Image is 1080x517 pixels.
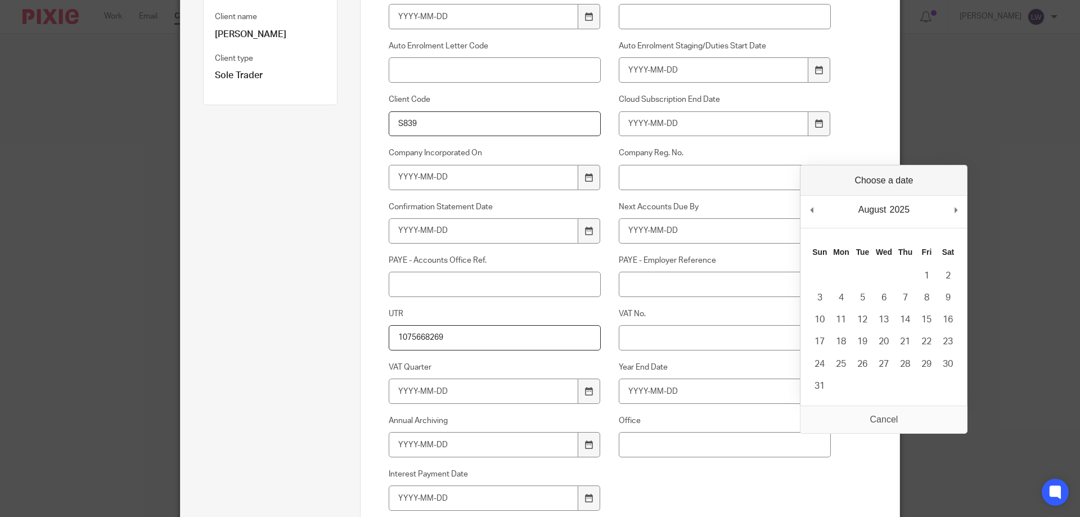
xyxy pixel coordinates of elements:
[619,255,831,266] label: PAYE - Employer Reference
[852,353,873,375] button: 26
[619,218,809,244] input: YYYY-MM-DD
[916,331,937,353] button: 22
[873,287,894,309] button: 6
[619,57,809,83] input: YYYY-MM-DD
[898,248,912,257] abbr: Thursday
[389,362,601,373] label: VAT Quarter
[619,379,809,404] input: Use the arrow keys to pick a date
[876,248,892,257] abbr: Wednesday
[389,308,601,320] label: UTR
[894,353,916,375] button: 28
[856,248,870,257] abbr: Tuesday
[812,248,827,257] abbr: Sunday
[852,287,873,309] button: 5
[619,41,831,52] label: Auto Enrolment Staging/Duties Start Date
[389,165,579,190] input: YYYY-MM-DD
[809,309,830,331] button: 10
[389,147,601,159] label: Company Incorporated On
[937,331,958,353] button: 23
[389,255,601,266] label: PAYE - Accounts Office Ref.
[389,201,601,213] label: Confirmation Statement Date
[809,353,830,375] button: 24
[389,41,601,52] label: Auto Enrolment Letter Code
[830,287,852,309] button: 4
[916,287,937,309] button: 8
[389,94,601,105] label: Client Code
[894,331,916,353] button: 21
[942,248,955,257] abbr: Saturday
[389,218,579,244] input: YYYY-MM-DD
[916,309,937,331] button: 15
[389,469,601,480] label: Interest Payment Date
[389,415,601,426] label: Annual Archiving
[619,94,831,105] label: Cloud Subscription End Date
[950,201,961,218] button: Next Month
[619,201,831,213] label: Next Accounts Due By
[937,287,958,309] button: 9
[937,265,958,287] button: 2
[830,353,852,375] button: 25
[619,362,831,373] label: Year End Date
[830,309,852,331] button: 11
[619,415,831,426] label: Office
[809,375,830,397] button: 31
[389,4,579,29] input: YYYY-MM-DD
[916,265,937,287] button: 1
[809,287,830,309] button: 3
[894,287,916,309] button: 7
[937,353,958,375] button: 30
[833,248,849,257] abbr: Monday
[873,353,894,375] button: 27
[873,331,894,353] button: 20
[873,309,894,331] button: 13
[916,353,937,375] button: 29
[389,485,579,511] input: YYYY-MM-DD
[852,309,873,331] button: 12
[215,53,253,64] label: Client type
[894,309,916,331] button: 14
[809,331,830,353] button: 17
[619,111,809,137] input: YYYY-MM-DD
[830,331,852,353] button: 18
[937,309,958,331] button: 16
[389,432,579,457] input: YYYY-MM-DD
[215,70,326,82] p: Sole Trader
[215,29,326,41] p: [PERSON_NAME]
[922,248,932,257] abbr: Friday
[389,379,579,404] input: YYYY-MM-DD
[852,331,873,353] button: 19
[619,147,831,159] label: Company Reg. No.
[806,201,817,218] button: Previous Month
[888,201,912,218] div: 2025
[857,201,888,218] div: August
[215,11,257,23] label: Client name
[619,308,831,320] label: VAT No.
